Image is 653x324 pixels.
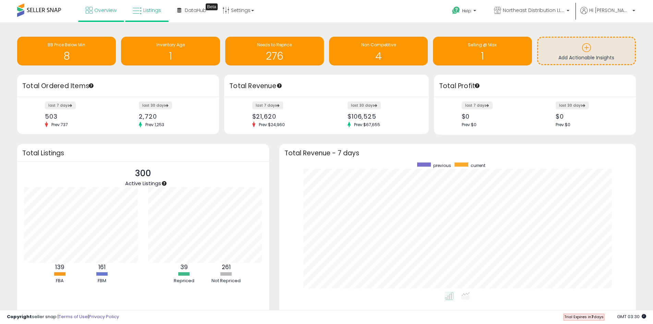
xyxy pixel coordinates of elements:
[7,313,32,320] strong: Copyright
[125,180,161,187] span: Active Listings
[143,7,161,14] span: Listings
[121,37,220,65] a: Inventory Age 1
[474,83,480,89] div: Tooltip anchor
[538,38,635,64] a: Add Actionable Insights
[252,113,322,120] div: $21,620
[589,7,630,14] span: Hi [PERSON_NAME]
[462,8,471,14] span: Help
[558,54,614,61] span: Add Actionable Insights
[556,113,624,120] div: $0
[161,180,167,187] div: Tooltip anchor
[503,7,565,14] span: Northeast Distribution LLC
[564,314,604,320] span: Trial Expires in days
[59,313,88,320] a: Terms of Use
[82,278,123,284] div: FBM
[206,278,247,284] div: Not Repriced
[206,3,218,10] div: Tooltip anchor
[55,263,64,271] b: 139
[139,101,172,109] label: last 30 days
[48,42,85,48] span: BB Price Below Min
[617,313,646,320] span: 2025-10-6 03:30 GMT
[285,151,631,156] h3: Total Revenue - 7 days
[139,113,207,120] div: 2,720
[351,122,384,128] span: Prev: $67,655
[580,7,635,22] a: Hi [PERSON_NAME]
[22,81,214,91] h3: Total Ordered Items
[332,50,424,62] h1: 4
[142,122,168,128] span: Prev: 1,253
[21,50,112,62] h1: 8
[222,263,231,271] b: 261
[124,50,216,62] h1: 1
[556,101,589,109] label: last 30 days
[7,314,119,320] div: seller snap | |
[48,122,71,128] span: Prev: 737
[185,7,206,14] span: DataHub
[471,163,485,168] span: current
[45,113,113,120] div: 503
[361,42,396,48] span: Non Competitive
[348,101,381,109] label: last 30 days
[462,101,493,109] label: last 7 days
[468,42,497,48] span: Selling @ Max
[462,113,530,120] div: $0
[257,42,292,48] span: Needs to Reprice
[45,101,76,109] label: last 7 days
[433,163,451,168] span: previous
[276,83,282,89] div: Tooltip anchor
[22,151,264,156] h3: Total Listings
[180,263,188,271] b: 39
[329,37,428,65] a: Non Competitive 4
[556,122,570,128] span: Prev: $0
[225,37,324,65] a: Needs to Reprice 276
[348,113,417,120] div: $106,525
[39,278,81,284] div: FBA
[591,314,594,320] b: 7
[452,6,460,15] i: Get Help
[94,7,117,14] span: Overview
[229,50,321,62] h1: 276
[98,263,106,271] b: 161
[255,122,288,128] span: Prev: $24,960
[89,313,119,320] a: Privacy Policy
[88,83,94,89] div: Tooltip anchor
[164,278,205,284] div: Repriced
[17,37,116,65] a: BB Price Below Min 8
[462,122,476,128] span: Prev: $0
[439,81,631,91] h3: Total Profit
[156,42,185,48] span: Inventory Age
[447,1,483,22] a: Help
[436,50,528,62] h1: 1
[229,81,424,91] h3: Total Revenue
[125,167,161,180] p: 300
[433,37,532,65] a: Selling @ Max 1
[252,101,283,109] label: last 7 days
